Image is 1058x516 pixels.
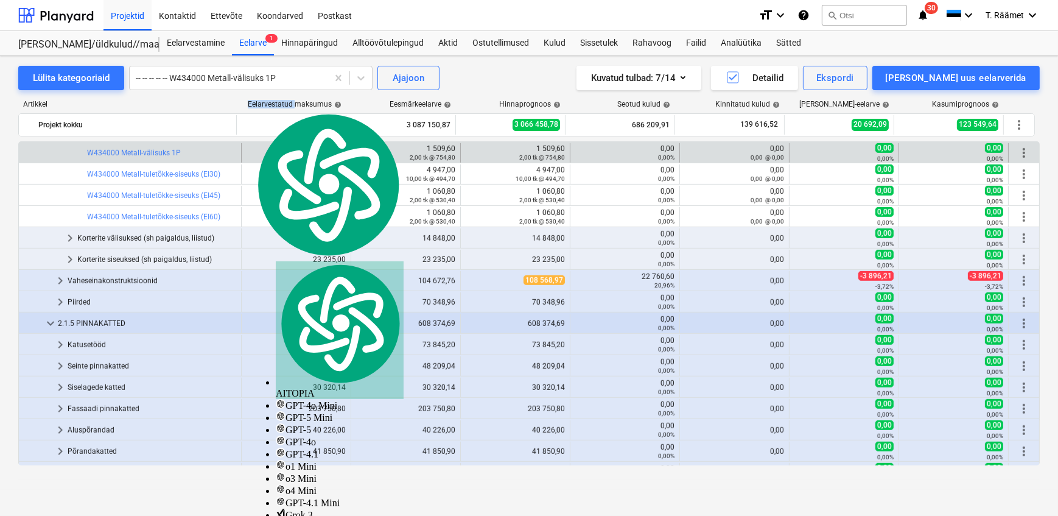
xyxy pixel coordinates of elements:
[875,442,894,451] span: 0,00
[276,497,286,506] img: gpt-black.svg
[247,405,346,413] div: 203 750,80
[822,5,907,26] button: Otsi
[877,326,894,333] small: 0,00%
[53,444,68,459] span: keyboard_arrow_right
[575,358,674,375] div: 0,00
[466,298,565,306] div: 70 348,96
[38,115,231,135] div: Projekt kokku
[968,271,1003,281] span: -3 896,21
[877,369,894,375] small: 0,00%
[751,154,784,161] small: 0,00 @ 0,00
[77,250,236,269] div: Korterite siseuksed (sh paigaldus, liistud)
[658,175,674,182] small: 0,00%
[53,274,68,288] span: keyboard_arrow_right
[575,336,674,353] div: 0,00
[465,31,536,55] a: Ostutellimused
[519,154,565,161] small: 2,00 tk @ 754,80
[875,356,894,366] span: 0,00
[58,314,236,333] div: 2.1.5 PINNAKATTED
[276,411,404,423] div: GPT-5 Mini
[877,219,894,226] small: 0,00%
[985,186,1003,196] span: 0,00
[985,283,1003,290] small: -3,72%
[242,115,341,135] div: 3 087 150,87
[961,8,976,23] i: keyboard_arrow_down
[356,234,455,242] div: 14 848,00
[466,187,565,204] div: 1 060,80
[685,341,784,349] div: 0,00
[880,101,889,108] span: help
[63,252,77,267] span: keyboard_arrow_right
[685,277,784,285] div: 0,00
[466,341,565,349] div: 73 845,20
[441,101,451,108] span: help
[987,433,1003,439] small: 0,00%
[519,218,565,225] small: 2,00 tk @ 530,40
[875,399,894,409] span: 0,00
[247,187,346,204] div: 1 060,80
[575,379,674,396] div: 0,00
[276,261,404,386] img: logo.svg
[406,175,455,182] small: 10,00 tk @ 494,70
[985,228,1003,238] span: 0,00
[247,362,346,370] div: 48 209,04
[1017,167,1031,182] span: Rohkem tegevusi
[53,380,68,395] span: keyboard_arrow_right
[466,166,565,183] div: 4 947,00
[987,219,1003,226] small: 0,00%
[875,164,894,174] span: 0,00
[679,31,713,55] a: Failid
[247,208,346,225] div: 1 060,80
[63,231,77,246] span: keyboard_arrow_right
[877,262,894,269] small: 0,00%
[513,119,560,130] span: 3 066 458,78
[658,303,674,310] small: 0,00%
[265,34,278,43] span: 1
[276,399,286,409] img: gpt-black.svg
[410,218,455,225] small: 2,00 tk @ 530,40
[18,66,124,90] button: Lülita kategooriaid
[877,433,894,439] small: 0,00%
[985,378,1003,387] span: 0,00
[773,8,788,23] i: keyboard_arrow_down
[989,101,999,108] span: help
[685,255,784,264] div: 0,00
[356,319,455,328] div: 608 374,69
[685,208,784,225] div: 0,00
[1017,316,1031,331] span: Rohkem tegevusi
[751,175,784,182] small: 0,00 @ 0,00
[276,423,404,436] div: GPT-5
[715,100,780,108] div: Kinnitatud kulud
[799,100,889,108] div: [PERSON_NAME]-eelarve
[466,144,565,161] div: 1 509,60
[68,463,236,482] div: Põrandaplaadid ja plaatimine
[466,255,565,264] div: 23 235,00
[247,234,346,242] div: 14 848,00
[803,66,867,90] button: Ekspordi
[987,155,1003,162] small: 0,00%
[726,70,783,86] div: Detailid
[356,362,455,370] div: 48 209,04
[575,315,674,332] div: 0,00
[877,155,894,162] small: 0,00%
[356,383,455,392] div: 30 320,14
[575,144,674,161] div: 0,00
[877,390,894,397] small: 0,00%
[274,31,345,55] a: Hinnapäringud
[276,399,404,411] div: GPT-4o Mini
[575,272,674,289] div: 22 760,60
[713,31,769,55] a: Analüütika
[575,187,674,204] div: 0,00
[957,119,998,130] span: 123 549,64
[159,31,232,55] a: Eelarvestamine
[345,31,431,55] a: Alltöövõtulepingud
[985,207,1003,217] span: 0,00
[685,144,784,161] div: 0,00
[573,31,625,55] a: Sissetulek
[658,197,674,203] small: 0,00%
[658,218,674,225] small: 0,00%
[816,70,853,86] div: Ekspordi
[985,314,1003,323] span: 0,00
